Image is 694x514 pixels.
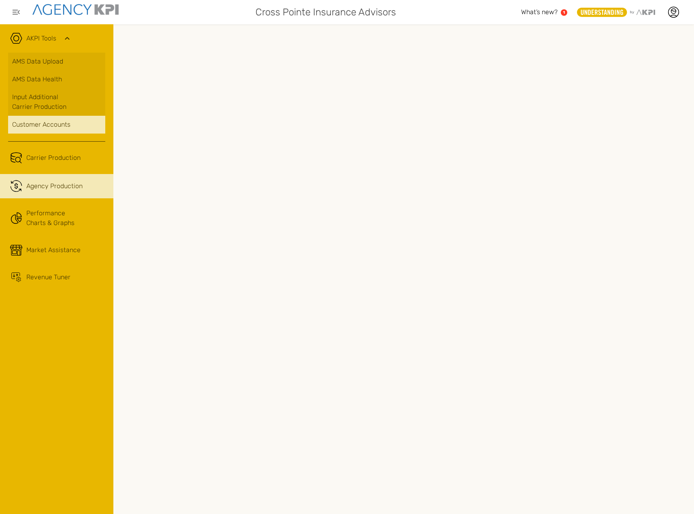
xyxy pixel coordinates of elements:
span: Carrier Production [26,153,81,163]
span: AMS Data Health [12,74,62,84]
span: What’s new? [521,8,558,16]
span: Revenue Tuner [26,272,70,282]
span: Agency Production [26,181,83,191]
text: 1 [563,10,565,15]
a: 1 [561,9,567,16]
span: Cross Pointe Insurance Advisors [255,5,396,19]
a: AMS Data Health [8,70,105,88]
a: Customer Accounts [8,116,105,134]
span: Market Assistance [26,245,81,255]
a: Input AdditionalCarrier Production [8,88,105,116]
img: agencykpi-logo-550x69-2d9e3fa8.png [32,4,119,15]
div: Customer Accounts [12,120,101,130]
a: AKPI Tools [26,34,56,43]
a: AMS Data Upload [8,53,105,70]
